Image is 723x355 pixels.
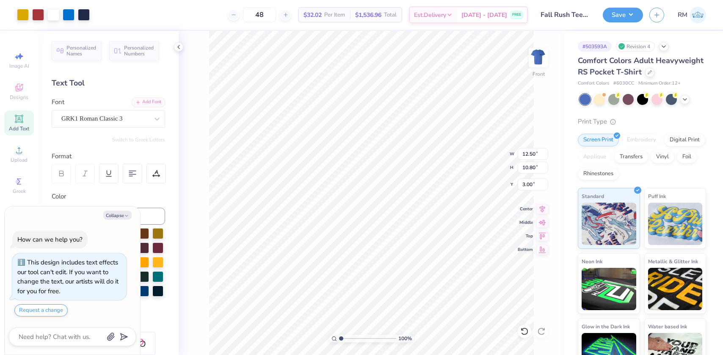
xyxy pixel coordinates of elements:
input: – – [243,7,276,22]
span: Personalized Names [66,45,97,57]
span: Comfort Colors [578,80,609,87]
div: Foil [677,151,697,163]
img: Neon Ink [582,268,636,310]
span: Top [518,233,533,239]
div: Color [52,192,165,201]
span: Bottom [518,247,533,253]
span: Est. Delivery [414,11,446,19]
span: Glow in the Dark Ink [582,322,630,331]
span: Minimum Order: 12 + [638,80,681,87]
span: Personalized Numbers [124,45,154,57]
div: Add Font [132,97,165,107]
a: RM [678,7,706,23]
div: Front [533,70,545,78]
span: RM [678,10,687,20]
span: 100 % [398,335,412,342]
div: Revision 4 [616,41,655,52]
img: Metallic & Glitter Ink [648,268,703,310]
div: Embroidery [621,134,662,146]
img: Front [530,49,547,66]
span: Add Text [9,125,29,132]
span: Standard [582,192,604,201]
div: This design includes text effects our tool can't edit. If you want to change the text, our artist... [17,258,119,295]
span: Water based Ink [648,322,687,331]
span: Designs [10,94,28,101]
span: $32.02 [304,11,322,19]
span: Center [518,206,533,212]
div: Text Tool [52,77,165,89]
span: [DATE] - [DATE] [461,11,507,19]
span: $1,536.96 [355,11,381,19]
button: Request a change [14,304,68,316]
button: Collapse [103,211,132,220]
div: Applique [578,151,612,163]
span: Puff Ink [648,192,666,201]
img: Roberta Manuel [690,7,706,23]
span: Comfort Colors Adult Heavyweight RS Pocket T-Shirt [578,55,704,77]
span: Upload [11,157,28,163]
input: Untitled Design [534,6,596,23]
span: # 6030CC [613,80,634,87]
span: Neon Ink [582,257,602,266]
span: Greek [13,188,26,195]
div: Print Type [578,117,706,127]
button: Switch to Greek Letters [112,136,165,143]
span: Metallic & Glitter Ink [648,257,698,266]
div: Rhinestones [578,168,619,180]
span: Image AI [9,63,29,69]
span: FREE [512,12,521,18]
div: How can we help you? [17,235,83,244]
img: Puff Ink [648,203,703,245]
span: Total [384,11,397,19]
span: Middle [518,220,533,226]
div: Digital Print [664,134,705,146]
span: Per Item [324,11,345,19]
button: Save [603,8,643,22]
div: # 503593A [578,41,612,52]
div: Format [52,151,166,161]
img: Standard [582,203,636,245]
div: Vinyl [651,151,674,163]
label: Font [52,97,64,107]
div: Screen Print [578,134,619,146]
div: Transfers [614,151,648,163]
